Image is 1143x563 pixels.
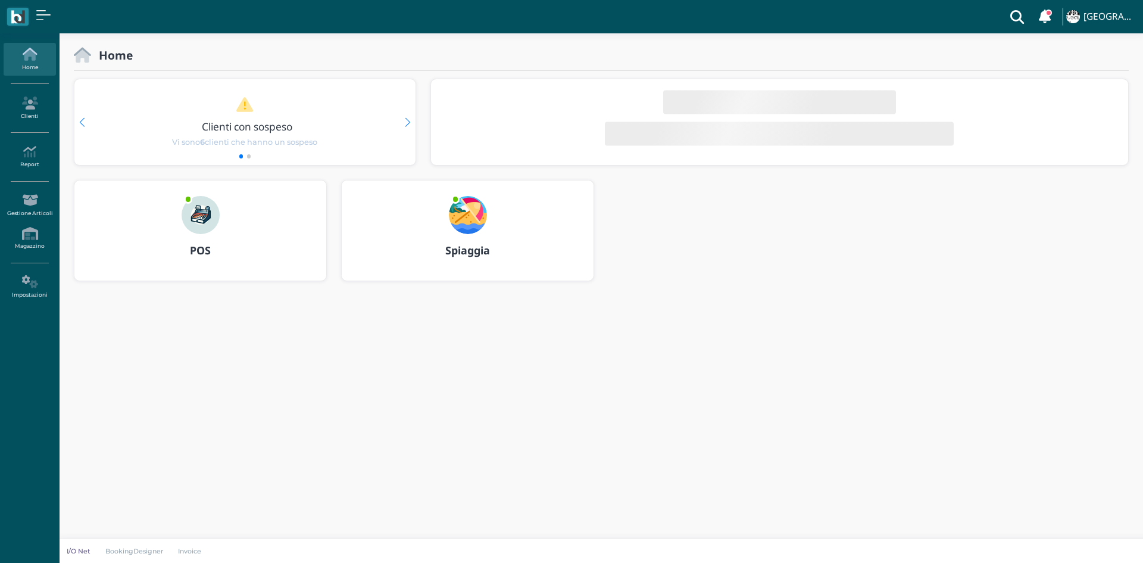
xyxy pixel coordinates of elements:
img: ... [449,196,487,234]
h2: Home [91,49,133,61]
span: Vi sono clienti che hanno un sospeso [172,136,317,148]
a: ... POS [74,180,327,296]
b: Spiaggia [445,243,490,257]
a: ... [GEOGRAPHIC_DATA] [1064,2,1136,31]
h4: [GEOGRAPHIC_DATA] [1083,12,1136,22]
div: 1 / 2 [74,79,416,165]
img: logo [11,10,24,24]
a: Clienti [4,92,55,125]
div: Previous slide [79,118,85,127]
b: 6 [200,138,205,147]
a: ... Spiaggia [341,180,594,296]
div: Next slide [405,118,410,127]
a: Report [4,141,55,173]
iframe: Help widget launcher [1058,526,1133,553]
a: Gestione Articoli [4,189,55,222]
img: ... [182,196,220,234]
b: POS [190,243,211,257]
h3: Clienti con sospeso [99,121,395,132]
a: Clienti con sospeso Vi sono6clienti che hanno un sospeso [97,97,392,148]
a: Magazzino [4,222,55,255]
a: Impostazioni [4,270,55,303]
a: Home [4,43,55,76]
img: ... [1066,10,1079,23]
